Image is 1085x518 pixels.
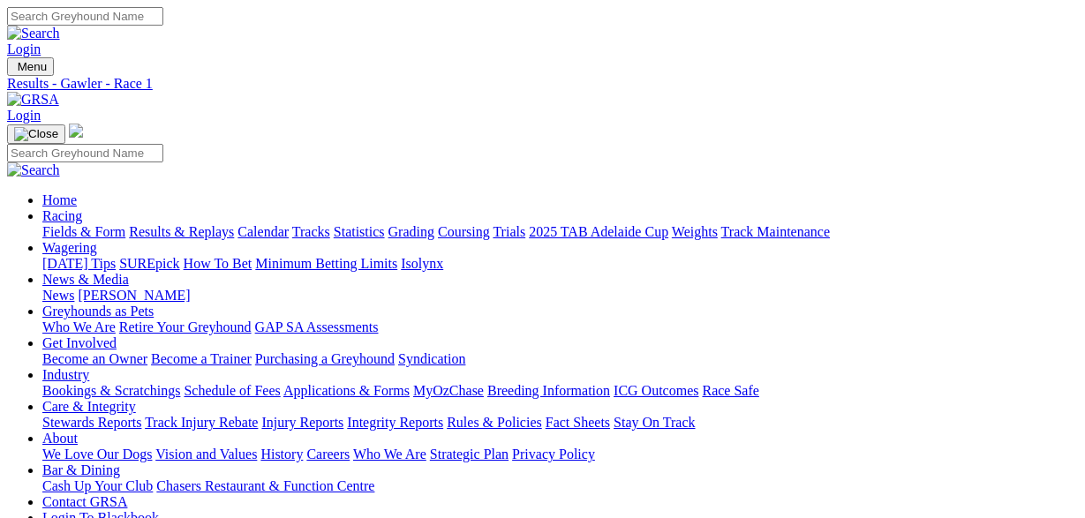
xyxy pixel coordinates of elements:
div: Industry [42,383,1078,399]
a: News [42,288,74,303]
a: Isolynx [401,256,443,271]
a: [DATE] Tips [42,256,116,271]
div: About [42,447,1078,462]
a: Results & Replays [129,224,234,239]
div: Care & Integrity [42,415,1078,431]
div: Wagering [42,256,1078,272]
a: Grading [388,224,434,239]
a: Stay On Track [614,415,695,430]
a: SUREpick [119,256,179,271]
a: Get Involved [42,335,117,350]
a: Weights [672,224,718,239]
img: Search [7,26,60,41]
div: Racing [42,224,1078,240]
a: Results - Gawler - Race 1 [7,76,1078,92]
img: logo-grsa-white.png [69,124,83,138]
div: Bar & Dining [42,478,1078,494]
a: Fact Sheets [546,415,610,430]
a: Become a Trainer [151,351,252,366]
a: Industry [42,367,89,382]
a: Applications & Forms [283,383,410,398]
a: MyOzChase [413,383,484,398]
img: Search [7,162,60,178]
a: News & Media [42,272,129,287]
a: Minimum Betting Limits [255,256,397,271]
a: Privacy Policy [512,447,595,462]
a: Statistics [334,224,385,239]
a: How To Bet [184,256,252,271]
div: Greyhounds as Pets [42,319,1078,335]
a: Syndication [398,351,465,366]
a: Injury Reports [261,415,343,430]
a: Chasers Restaurant & Function Centre [156,478,374,493]
a: History [260,447,303,462]
span: Menu [18,60,47,73]
a: Coursing [438,224,490,239]
a: Vision and Values [155,447,257,462]
a: Home [42,192,77,207]
a: Login [7,108,41,123]
a: Tracks [292,224,330,239]
a: Bookings & Scratchings [42,383,180,398]
a: Contact GRSA [42,494,127,509]
a: Fields & Form [42,224,125,239]
a: Login [7,41,41,56]
a: Stewards Reports [42,415,141,430]
a: Purchasing a Greyhound [255,351,395,366]
a: Track Maintenance [721,224,830,239]
input: Search [7,144,163,162]
input: Search [7,7,163,26]
a: Track Injury Rebate [145,415,258,430]
a: Become an Owner [42,351,147,366]
a: Strategic Plan [430,447,509,462]
a: 2025 TAB Adelaide Cup [529,224,668,239]
img: Close [14,127,58,141]
a: Rules & Policies [447,415,542,430]
button: Toggle navigation [7,124,65,144]
a: Careers [306,447,350,462]
a: Who We Are [353,447,426,462]
a: Calendar [237,224,289,239]
a: Schedule of Fees [184,383,280,398]
div: Get Involved [42,351,1078,367]
a: [PERSON_NAME] [78,288,190,303]
a: Racing [42,208,82,223]
a: About [42,431,78,446]
a: Breeding Information [487,383,610,398]
a: Race Safe [702,383,758,398]
a: GAP SA Assessments [255,319,379,334]
a: Care & Integrity [42,399,136,414]
a: Trials [493,224,525,239]
a: Greyhounds as Pets [42,304,154,319]
div: News & Media [42,288,1078,304]
a: Integrity Reports [347,415,443,430]
a: Wagering [42,240,97,255]
button: Toggle navigation [7,57,54,76]
a: Bar & Dining [42,462,120,477]
a: We Love Our Dogs [42,447,152,462]
a: Who We Are [42,319,116,334]
a: Cash Up Your Club [42,478,153,493]
img: GRSA [7,92,59,108]
a: Retire Your Greyhound [119,319,252,334]
a: ICG Outcomes [614,383,698,398]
